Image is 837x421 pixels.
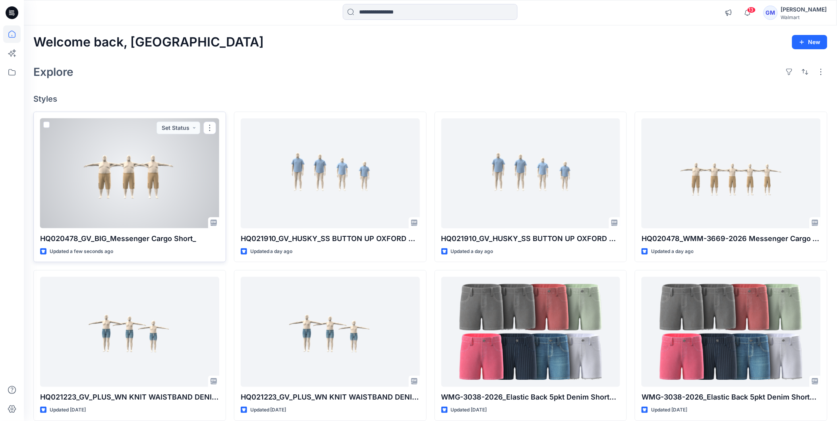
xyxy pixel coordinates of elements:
[642,118,821,228] a: HQ020478_WMM-3669-2026 Messenger Cargo Short
[441,277,621,387] a: WMG-3038-2026_Elastic Back 5pkt Denim Shorts 3 Inseam - Cost Opt
[441,233,621,244] p: HQ021910_GV_HUSKY_SS BUTTON UP OXFORD SHIRT
[764,6,778,20] div: GM
[651,247,694,256] p: Updated a day ago
[642,392,821,403] p: WMG-3038-2026_Elastic Back 5pkt Denim Shorts 3 Inseam
[250,406,286,414] p: Updated [DATE]
[40,118,219,228] a: HQ020478_GV_BIG_Messenger Cargo Short_
[781,5,827,14] div: [PERSON_NAME]
[642,233,821,244] p: HQ020478_WMM-3669-2026 Messenger Cargo Short
[50,406,86,414] p: Updated [DATE]
[241,118,420,228] a: HQ021910_GV_HUSKY_SS BUTTON UP OXFORD SHIRT
[747,7,756,13] span: 13
[642,277,821,387] a: WMG-3038-2026_Elastic Back 5pkt Denim Shorts 3 Inseam
[241,277,420,387] a: HQ021223_GV_PLUS_WN KNIT WAISTBAND DENIM SHORT
[40,392,219,403] p: HQ021223_GV_PLUS_WN KNIT WAISTBAND DENIM SHORT
[651,406,687,414] p: Updated [DATE]
[792,35,827,49] button: New
[33,35,264,50] h2: Welcome back, [GEOGRAPHIC_DATA]
[33,66,73,78] h2: Explore
[33,94,827,104] h4: Styles
[241,233,420,244] p: HQ021910_GV_HUSKY_SS BUTTON UP OXFORD SHIRT
[441,392,621,403] p: WMG-3038-2026_Elastic Back 5pkt Denim Shorts 3 Inseam - Cost Opt
[241,392,420,403] p: HQ021223_GV_PLUS_WN KNIT WAISTBAND DENIM SHORT
[441,118,621,228] a: HQ021910_GV_HUSKY_SS BUTTON UP OXFORD SHIRT
[50,247,113,256] p: Updated a few seconds ago
[40,233,219,244] p: HQ020478_GV_BIG_Messenger Cargo Short_
[40,277,219,387] a: HQ021223_GV_PLUS_WN KNIT WAISTBAND DENIM SHORT
[451,406,487,414] p: Updated [DATE]
[781,14,827,20] div: Walmart
[451,247,493,256] p: Updated a day ago
[250,247,293,256] p: Updated a day ago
